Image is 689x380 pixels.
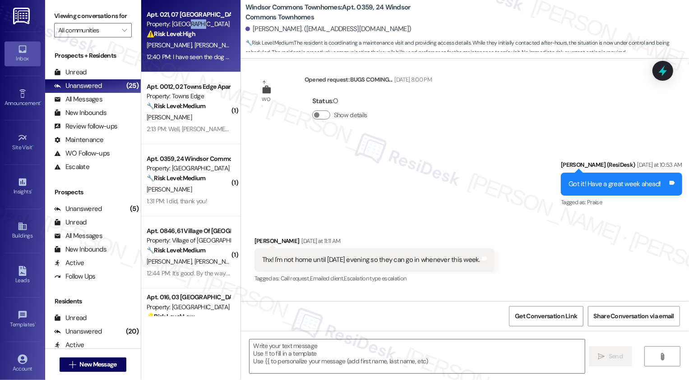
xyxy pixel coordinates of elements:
div: Apt. 016, 03 [GEOGRAPHIC_DATA] [147,293,230,302]
div: Review follow-ups [54,122,117,131]
button: Share Conversation via email [588,306,680,326]
div: All Messages [54,231,102,241]
div: Tagged as: [254,272,495,285]
span: Call request , [281,275,310,282]
a: Templates • [5,307,41,332]
div: Property: Towns Edge [147,92,230,101]
div: Unread [54,218,87,227]
div: Residents [45,297,141,306]
i:  [598,353,605,360]
div: [DATE] at 10:53 AM [635,160,682,169]
span: • [31,187,32,193]
div: [DATE] 8:00 PM [392,75,432,84]
div: : O [312,94,371,108]
div: [PERSON_NAME] (ResiDesk) [561,160,682,173]
span: [PERSON_NAME] [147,41,194,49]
div: Opened request: BUGS COMING... [305,75,432,87]
span: Send [609,352,623,361]
div: Escalate [54,162,89,172]
strong: 🔧 Risk Level: Medium [245,39,293,46]
input: All communities [58,23,117,37]
strong: 🔧 Risk Level: Medium [147,102,205,110]
div: Follow Ups [54,272,96,281]
span: [PERSON_NAME] [147,113,192,121]
button: New Message [60,357,126,372]
span: • [35,320,36,326]
div: Apt. 0359, 24 Windsor Commons Townhomes [147,154,230,164]
div: Property: [GEOGRAPHIC_DATA] [147,19,230,29]
div: 12:44 PM: It's good. By the way. The microwave door is loose . [147,269,305,277]
div: 12:40 PM: I have seen the dog before. He is normally walked by the kids in the home. [147,53,365,61]
div: (25) [124,79,141,93]
div: Unread [54,313,87,323]
span: [PERSON_NAME] [147,257,194,266]
div: Active [54,258,84,268]
strong: 💡 Risk Level: Low [147,312,194,320]
a: Buildings [5,219,41,243]
b: Status [312,96,333,105]
div: Property: Village of [GEOGRAPHIC_DATA] [147,236,230,245]
div: Apt. 0846, 61 Village Of [GEOGRAPHIC_DATA] [147,226,230,236]
div: New Inbounds [54,245,106,254]
div: New Inbounds [54,108,106,118]
div: Prospects + Residents [45,51,141,60]
img: ResiDesk Logo [13,8,32,24]
button: Send [589,346,633,366]
div: Property: [GEOGRAPHIC_DATA] [147,302,230,312]
div: Got it! Have a great week ahead! [569,179,661,189]
span: Get Conversation Link [515,311,577,321]
div: Unanswered [54,327,102,336]
label: Show details [334,110,367,120]
a: Leads [5,263,41,288]
div: [PERSON_NAME] [254,236,495,249]
span: Share Conversation via email [594,311,674,321]
div: Thx! I'm not home until [DATE] evening so they can go in whenever this week. [262,255,480,265]
div: All Messages [54,95,102,104]
span: Escalation type escalation [344,275,407,282]
span: : The resident is coordinating a maintenance visit and providing access details. While they initi... [245,38,689,58]
div: [PERSON_NAME]. ([EMAIL_ADDRESS][DOMAIN_NAME]) [245,24,412,34]
strong: 🔧 Risk Level: Medium [147,246,205,254]
span: • [32,143,34,149]
span: • [40,99,42,105]
div: Apt. 021, 07 [GEOGRAPHIC_DATA] [147,10,230,19]
a: Insights • [5,174,41,199]
b: Windsor Commons Townhomes: Apt. 0359, 24 Windsor Commons Townhomes [245,3,426,22]
span: Praise [587,198,602,206]
div: Active [54,340,84,350]
div: 1:31 PM: I did, thank you! [147,197,207,205]
i:  [122,27,127,34]
a: Account [5,352,41,376]
span: [PERSON_NAME] [194,41,239,49]
a: Site Visit • [5,130,41,155]
span: New Message [79,360,116,369]
div: WO [262,95,270,104]
button: Get Conversation Link [509,306,583,326]
label: Viewing conversations for [54,9,132,23]
strong: 🔧 Risk Level: Medium [147,174,205,182]
strong: ⚠️ Risk Level: High [147,30,195,38]
div: Unread [54,68,87,77]
div: WO Follow-ups [54,149,110,158]
span: [PERSON_NAME] [147,185,192,193]
i:  [659,353,666,360]
div: (5) [128,202,141,216]
div: (20) [124,325,141,339]
div: Apt. 0012, 02 Towns Edge Apartments LLC [147,82,230,92]
div: Prospects [45,188,141,197]
span: [PERSON_NAME] [194,257,239,266]
div: Maintenance [54,135,104,145]
div: Tagged as: [561,196,682,209]
i:  [69,361,76,368]
div: Property: [GEOGRAPHIC_DATA] Townhomes [147,164,230,173]
div: Unanswered [54,204,102,214]
a: Inbox [5,41,41,66]
span: Emailed client , [310,275,344,282]
div: [DATE] at 11:11 AM [299,236,340,246]
div: Unanswered [54,81,102,91]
